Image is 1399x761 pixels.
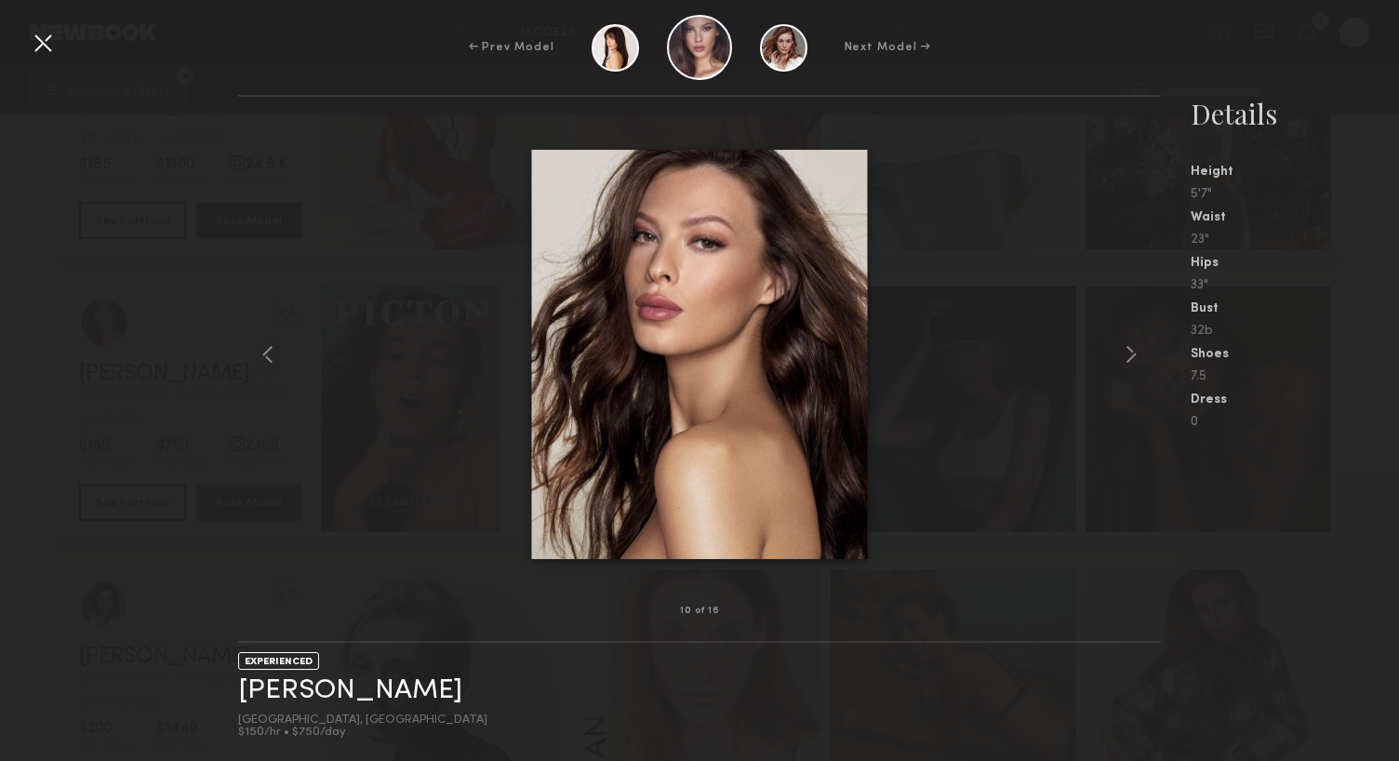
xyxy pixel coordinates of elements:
a: [PERSON_NAME] [238,676,462,705]
div: Bust [1191,302,1399,315]
div: Height [1191,166,1399,179]
div: 23" [1191,234,1399,247]
div: Dress [1191,394,1399,407]
div: Hips [1191,257,1399,270]
div: 32b [1191,325,1399,338]
div: 33" [1191,279,1399,292]
div: Shoes [1191,348,1399,361]
div: 7.5 [1191,370,1399,383]
div: Details [1191,95,1399,132]
div: ← Prev Model [469,39,554,56]
div: 5'7" [1191,188,1399,201]
div: Next Model → [845,39,931,56]
div: EXPERIENCED [238,652,319,670]
div: $150/hr • $750/day [238,727,487,739]
div: 10 of 16 [680,607,718,616]
div: [GEOGRAPHIC_DATA], [GEOGRAPHIC_DATA] [238,714,487,727]
div: 0 [1191,416,1399,429]
div: Waist [1191,211,1399,224]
